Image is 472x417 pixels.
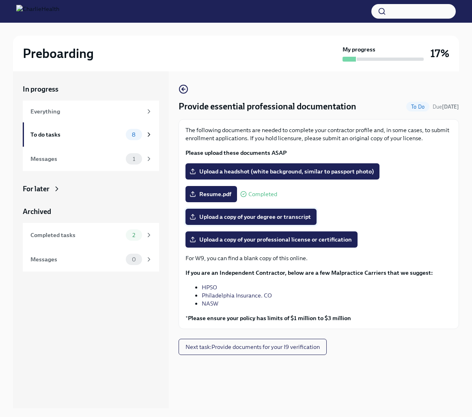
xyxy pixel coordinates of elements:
[185,343,320,351] span: Next task : Provide documents for your I9 verification
[202,284,217,291] a: HPSO
[202,292,272,299] a: Philadelphia Insurance. CO
[23,247,159,272] a: Messages0
[23,45,94,62] h2: Preboarding
[30,130,123,139] div: To do tasks
[23,147,159,171] a: Messages1
[30,231,123,240] div: Completed tasks
[127,257,141,263] span: 0
[185,209,317,225] label: Upload a copy of your degree or transcript
[23,184,159,194] a: For later
[127,132,140,138] span: 8
[442,104,459,110] strong: [DATE]
[30,255,123,264] div: Messages
[23,184,50,194] div: For later
[433,103,459,111] span: August 19th, 2025 08:00
[179,101,356,113] h4: Provide essential professional documentation
[185,149,287,156] strong: Please upload these documents ASAP
[191,235,352,244] span: Upload a copy of your professional license or certification
[433,104,459,110] span: Due
[185,269,433,276] strong: If you are an Independent Contractor, below are a few Malpractice Carriers that we suggest:
[179,339,327,355] button: Next task:Provide documents for your I9 verification
[185,231,358,248] label: Upload a copy of your professional license or certification
[188,314,351,322] strong: Please ensure your policy has limits of $1 million to $3 million
[343,45,375,53] strong: My progress
[185,126,452,142] p: The following documents are needed to complete your contractor profile and, in some cases, to sub...
[23,122,159,147] a: To do tasks8
[23,207,159,216] a: Archived
[191,213,311,221] span: Upload a copy of your degree or transcript
[23,223,159,247] a: Completed tasks2
[16,5,59,18] img: CharlieHealth
[406,104,429,110] span: To Do
[185,163,379,180] label: Upload a headshot (white background, similar to passport photo)
[430,46,449,61] h3: 17%
[128,156,140,162] span: 1
[30,107,142,116] div: Everything
[191,167,374,175] span: Upload a headshot (white background, similar to passport photo)
[23,101,159,122] a: Everything
[23,84,159,94] a: In progress
[202,300,218,307] a: NASW
[185,186,237,202] label: Resume.pdf
[185,254,452,262] p: For W9, you can find a blank copy of this online.
[30,154,123,163] div: Messages
[191,190,231,198] span: Resume.pdf
[127,232,140,238] span: 2
[248,191,277,197] span: Completed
